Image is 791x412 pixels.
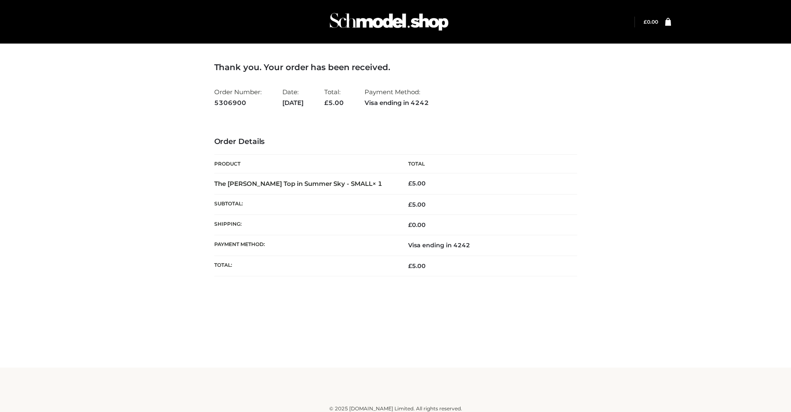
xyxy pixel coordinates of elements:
[214,194,396,215] th: Subtotal:
[408,180,412,187] span: £
[365,98,429,108] strong: Visa ending in 4242
[282,85,304,110] li: Date:
[327,5,451,38] img: Schmodel Admin 964
[214,62,577,72] h3: Thank you. Your order has been received.
[408,262,426,270] span: 5.00
[214,215,396,235] th: Shipping:
[324,99,328,107] span: £
[408,180,426,187] bdi: 5.00
[214,235,396,256] th: Payment method:
[214,155,396,173] th: Product
[372,180,382,188] strong: × 1
[644,19,647,25] span: £
[644,19,658,25] bdi: 0.00
[408,221,412,229] span: £
[365,85,429,110] li: Payment Method:
[214,180,382,188] strong: The [PERSON_NAME] Top in Summer Sky - SMALL
[214,85,262,110] li: Order Number:
[408,221,426,229] bdi: 0.00
[408,201,426,208] span: 5.00
[214,137,577,146] h3: Order Details
[408,262,412,270] span: £
[214,98,262,108] strong: 5306900
[324,85,344,110] li: Total:
[408,201,412,208] span: £
[644,19,658,25] a: £0.00
[282,98,304,108] strong: [DATE]
[396,155,577,173] th: Total
[324,99,344,107] span: 5.00
[214,256,396,276] th: Total:
[396,235,577,256] td: Visa ending in 4242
